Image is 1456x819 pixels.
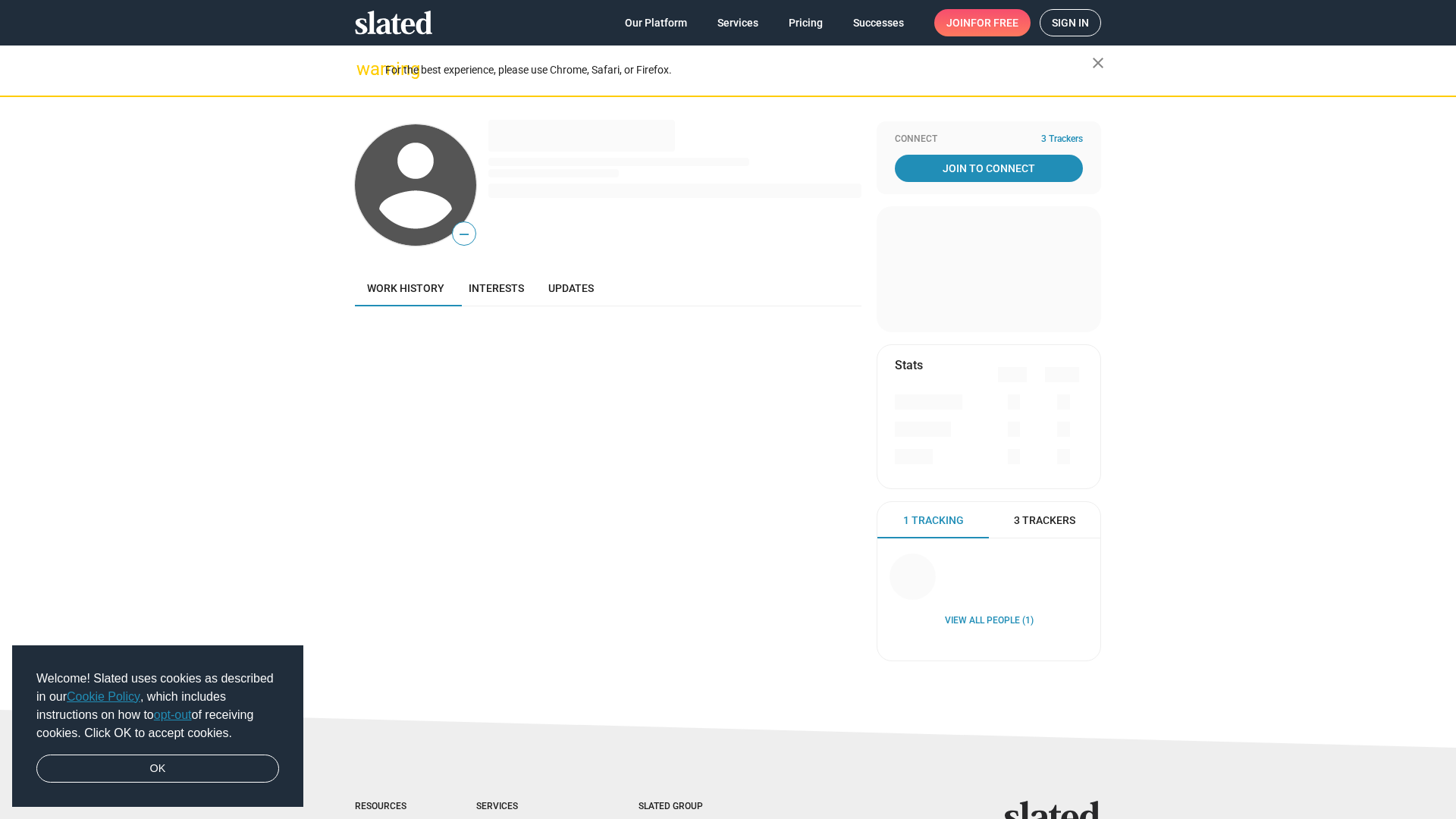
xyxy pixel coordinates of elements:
[895,155,1083,182] a: Join To Connect
[898,155,1080,182] span: Join To Connect
[613,9,699,36] a: Our Platform
[1014,513,1075,528] span: 3 Trackers
[355,270,457,306] a: Work history
[367,282,444,294] span: Work history
[1041,133,1083,146] span: 3 Trackers
[705,9,770,36] a: Services
[895,357,923,373] mat-card-title: Stats
[154,708,192,721] a: opt-out
[895,133,1083,146] div: Connect
[356,60,375,78] mat-icon: warning
[469,282,524,294] span: Interests
[971,9,1018,36] span: for free
[1052,10,1089,36] span: Sign in
[355,801,416,813] div: Resources
[385,60,1092,80] div: For the best experience, please use Chrome, Safari, or Firefox.
[639,801,742,813] div: Slated Group
[36,670,279,742] span: Welcome! Slated uses cookies as described in our , which includes instructions on how to of recei...
[717,9,758,36] span: Services
[853,9,904,36] span: Successes
[945,615,1034,627] a: View all People (1)
[36,755,279,783] a: dismiss cookie message
[536,270,606,306] a: Updates
[1089,54,1107,72] mat-icon: close
[777,9,835,36] a: Pricing
[934,9,1031,36] a: Joinfor free
[1040,9,1101,36] a: Sign in
[903,513,964,528] span: 1 Tracking
[789,9,823,36] span: Pricing
[453,224,475,244] span: —
[476,801,578,813] div: Services
[841,9,916,36] a: Successes
[12,645,303,808] div: cookieconsent
[625,9,687,36] span: Our Platform
[457,270,536,306] a: Interests
[67,690,140,703] a: Cookie Policy
[946,9,1018,36] span: Join
[548,282,594,294] span: Updates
